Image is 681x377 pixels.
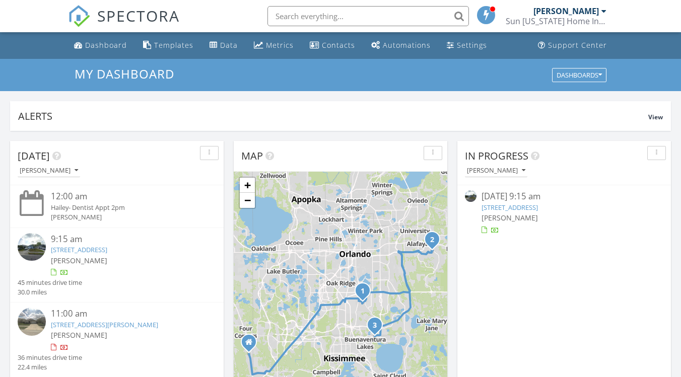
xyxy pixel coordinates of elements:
div: 22.4 miles [18,362,82,372]
div: 45 minutes drive time [18,278,82,287]
a: 9:15 am [STREET_ADDRESS] [PERSON_NAME] 45 minutes drive time 30.0 miles [18,233,216,297]
div: 30.0 miles [18,287,82,297]
span: [PERSON_NAME] [482,213,538,222]
a: 11:00 am [STREET_ADDRESS][PERSON_NAME] [PERSON_NAME] 36 minutes drive time 22.4 miles [18,308,216,372]
div: 11:00 am [51,308,200,320]
span: SPECTORA [97,5,180,26]
div: 12:00 am [51,190,200,203]
a: Zoom out [240,193,255,208]
div: 9:15 am [51,233,200,246]
span: [PERSON_NAME] [51,330,107,340]
a: Contacts [306,36,359,55]
img: The Best Home Inspection Software - Spectora [68,5,90,27]
a: [STREET_ADDRESS] [51,245,107,254]
div: Dashboard [85,40,127,50]
i: 2 [430,237,434,244]
div: 9644 Hollyhill Dr, Orlando, FL 32824 [363,290,369,296]
div: [PERSON_NAME] [533,6,599,16]
div: Hailey- Dentist Appt 2pm [51,203,200,212]
a: Data [206,36,242,55]
i: 3 [373,322,377,329]
div: Alerts [18,109,648,123]
a: Templates [139,36,197,55]
a: Zoom in [240,178,255,193]
button: [PERSON_NAME] [18,164,80,178]
div: 1121 Seneca Falls Dr, Orlando, FL 32828 [432,239,438,245]
div: Metrics [266,40,294,50]
img: streetview [18,308,46,336]
button: Dashboards [552,68,606,82]
div: [PERSON_NAME] [51,212,200,222]
img: streetview [18,233,46,261]
span: [DATE] [18,149,50,163]
a: [STREET_ADDRESS] [482,203,538,212]
a: [DATE] 9:15 am [STREET_ADDRESS] [PERSON_NAME] [465,190,663,235]
a: SPECTORA [68,14,180,35]
div: Automations [383,40,431,50]
div: Templates [154,40,193,50]
input: Search everything... [267,6,469,26]
img: streetview [465,190,476,202]
button: [PERSON_NAME] [465,164,527,178]
div: Settings [457,40,487,50]
a: [STREET_ADDRESS][PERSON_NAME] [51,320,158,329]
div: [DATE] 9:15 am [482,190,647,203]
a: Metrics [250,36,298,55]
div: Data [220,40,238,50]
span: [PERSON_NAME] [51,256,107,265]
div: [PERSON_NAME] [20,167,78,174]
a: Automations (Basic) [367,36,435,55]
div: Support Center [548,40,607,50]
div: Contacts [322,40,355,50]
span: My Dashboard [75,65,174,82]
div: [PERSON_NAME] [467,167,525,174]
div: 3295 Amberley Park Cir, Kissimmee, FL 34743 [375,325,381,331]
a: Settings [443,36,491,55]
div: Sun Florida Home Inspections, Inc. [506,16,606,26]
span: View [648,113,663,121]
a: Support Center [534,36,611,55]
a: Dashboard [70,36,131,55]
span: Map [241,149,263,163]
i: 1 [361,288,365,295]
div: Dashboards [557,71,602,79]
div: 36 minutes drive time [18,353,82,362]
div: 314 Nottingham Way, Davenport FL 33897 [249,342,255,348]
span: In Progress [465,149,528,163]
